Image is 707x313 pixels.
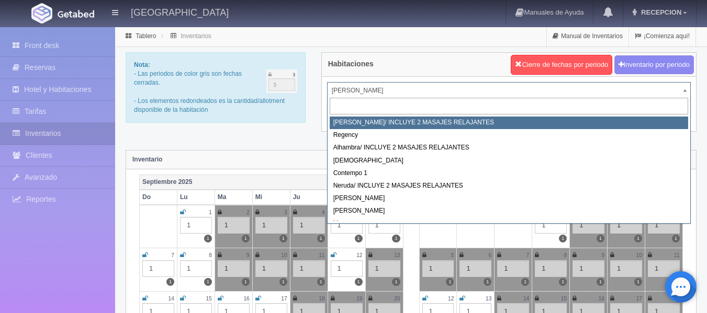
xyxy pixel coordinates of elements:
[330,180,688,192] div: Neruda/ INCLUYE 2 MASAJES RELAJANTES
[330,129,688,142] div: Regency
[330,117,688,129] div: [PERSON_NAME]/ INCLUYE 2 MASAJES RELAJANTES
[330,155,688,167] div: [DEMOGRAPHIC_DATA]
[330,205,688,217] div: [PERSON_NAME]
[330,167,688,180] div: Contempo 1
[330,217,688,230] div: Lino
[330,142,688,154] div: Alhambra/ INCLUYE 2 MASAJES RELAJANTES
[330,192,688,205] div: [PERSON_NAME]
